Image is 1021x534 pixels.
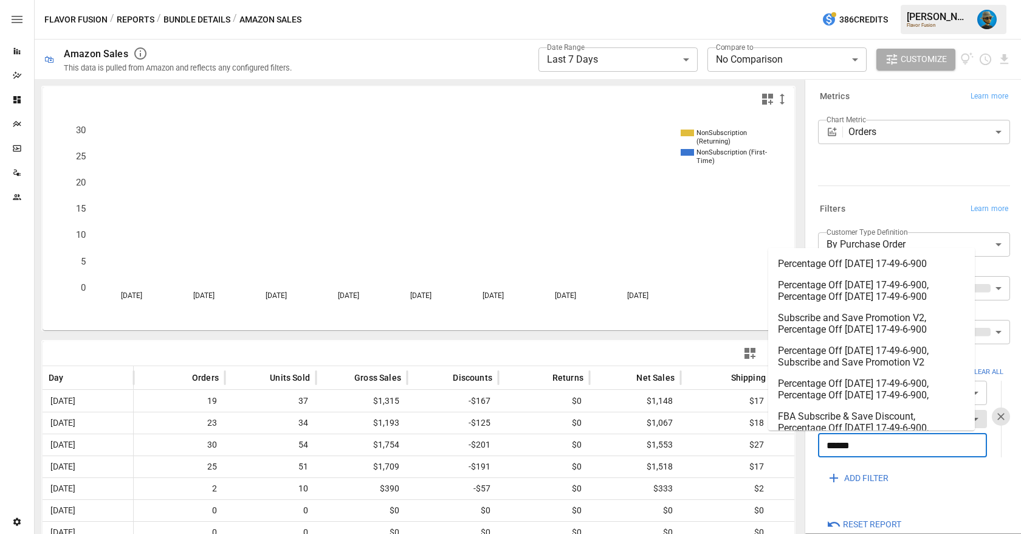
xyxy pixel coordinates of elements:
div: By Purchase Order [818,232,1010,257]
span: Shipping [731,372,766,384]
div: [PERSON_NAME] [907,11,970,23]
button: Sort [713,369,730,386]
span: Units Sold [270,372,310,384]
span: Learn more [971,91,1008,103]
text: [DATE] [266,291,287,300]
span: $333 [596,478,675,499]
text: 15 [76,203,86,214]
span: $17 [687,456,766,477]
span: Gross Sales [354,372,401,384]
span: $1,754 [322,434,401,456]
div: / [110,12,114,27]
button: Sort [65,369,82,386]
span: $0 [504,434,583,456]
button: Download report [997,52,1011,66]
span: 25 [140,456,219,477]
span: $18 [687,412,766,434]
div: / [233,12,237,27]
text: [DATE] [555,291,576,300]
text: [DATE] [193,291,215,300]
span: Last 7 Days [547,54,598,65]
button: Manage Columns [762,340,789,367]
div: Flavor Fusion [907,23,970,28]
span: 386 Credits [839,12,888,27]
span: $1,553 [596,434,675,456]
button: Sort [336,369,353,386]
button: Lance Quejada [970,2,1004,36]
span: 34 [231,412,310,434]
span: Returns [552,372,583,384]
button: Clear ALl [963,364,1010,381]
span: $8 [778,434,857,456]
button: Sort [618,369,635,386]
button: Sort [252,369,269,386]
li: Percentage Off [DATE] 17-49-6-900, Percentage Off [DATE] 17-49-6-900, [768,373,975,406]
text: [DATE] [410,291,431,300]
li: Percentage Off [DATE] 17-49-6-900 [768,253,975,274]
span: $27 [687,434,766,456]
button: Flavor Fusion [44,12,108,27]
span: Learn more [971,203,1008,215]
div: Orders [848,120,1010,144]
text: 0 [81,282,86,293]
span: -$191 [413,456,492,477]
button: Sort [174,369,191,386]
span: $0 [322,500,401,521]
span: [DATE] [49,456,77,477]
span: 10 [231,478,310,499]
text: NonSubscription [696,129,747,137]
text: [DATE] [483,291,504,300]
text: [DATE] [338,291,359,300]
span: $17 [687,390,766,412]
span: $6 [778,478,857,499]
text: 30 [76,125,86,136]
span: [DATE] [49,434,77,456]
li: Subscribe and Save Promotion V2, Percentage Off [DATE] 17-49-6-900 [768,307,975,340]
text: 5 [81,256,86,267]
span: -$125 [413,412,492,434]
li: Percentage Off [DATE] 17-49-6-900, Subscribe and Save Promotion V2 [768,340,975,373]
span: $2 [687,478,766,499]
li: FBA Subscribe & Save Discount, Percentage Off [DATE] 17-49-6-900, Subscribe and Save Promotion V2 [768,406,975,450]
span: [DATE] [49,500,77,521]
span: 51 [231,456,310,477]
text: NonSubscription (First- [696,148,767,156]
button: View documentation [960,49,974,71]
div: Lance Quejada [977,10,997,29]
label: Customer Type Definition [827,227,908,237]
text: (Returning) [696,137,731,145]
span: $0 [504,500,583,521]
button: ADD FILTER [818,467,897,489]
span: 54 [231,434,310,456]
span: $1,709 [322,456,401,477]
label: Chart Metric [827,114,866,125]
div: 🛍 [44,54,54,65]
button: Sort [435,369,452,386]
div: Amazon Sales [64,48,128,60]
text: Time) [696,157,715,165]
span: -$57 [413,478,492,499]
span: $1,067 [596,412,675,434]
span: 19 [140,390,219,412]
li: Percentage Off [DATE] 17-49-6-900, Percentage Off [DATE] 17-49-6-900 [768,274,975,307]
div: This data is pulled from Amazon and reflects any configured filters. [64,63,292,72]
button: Bundle Details [163,12,230,27]
text: [DATE] [627,291,648,300]
span: $1,315 [322,390,401,412]
span: $0 [504,412,583,434]
span: $1,193 [322,412,401,434]
span: $1,518 [596,456,675,477]
span: $0 [504,478,583,499]
span: Customize [901,52,947,67]
text: 20 [76,177,86,188]
div: No Comparison [707,47,867,72]
span: 30 [140,434,219,456]
span: ADD FILTER [844,471,889,486]
span: -$201 [413,434,492,456]
span: -$167 [413,390,492,412]
span: 23 [140,412,219,434]
span: Reset Report [843,517,901,532]
span: [DATE] [49,412,77,434]
text: 25 [76,151,86,162]
span: $1,148 [596,390,675,412]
